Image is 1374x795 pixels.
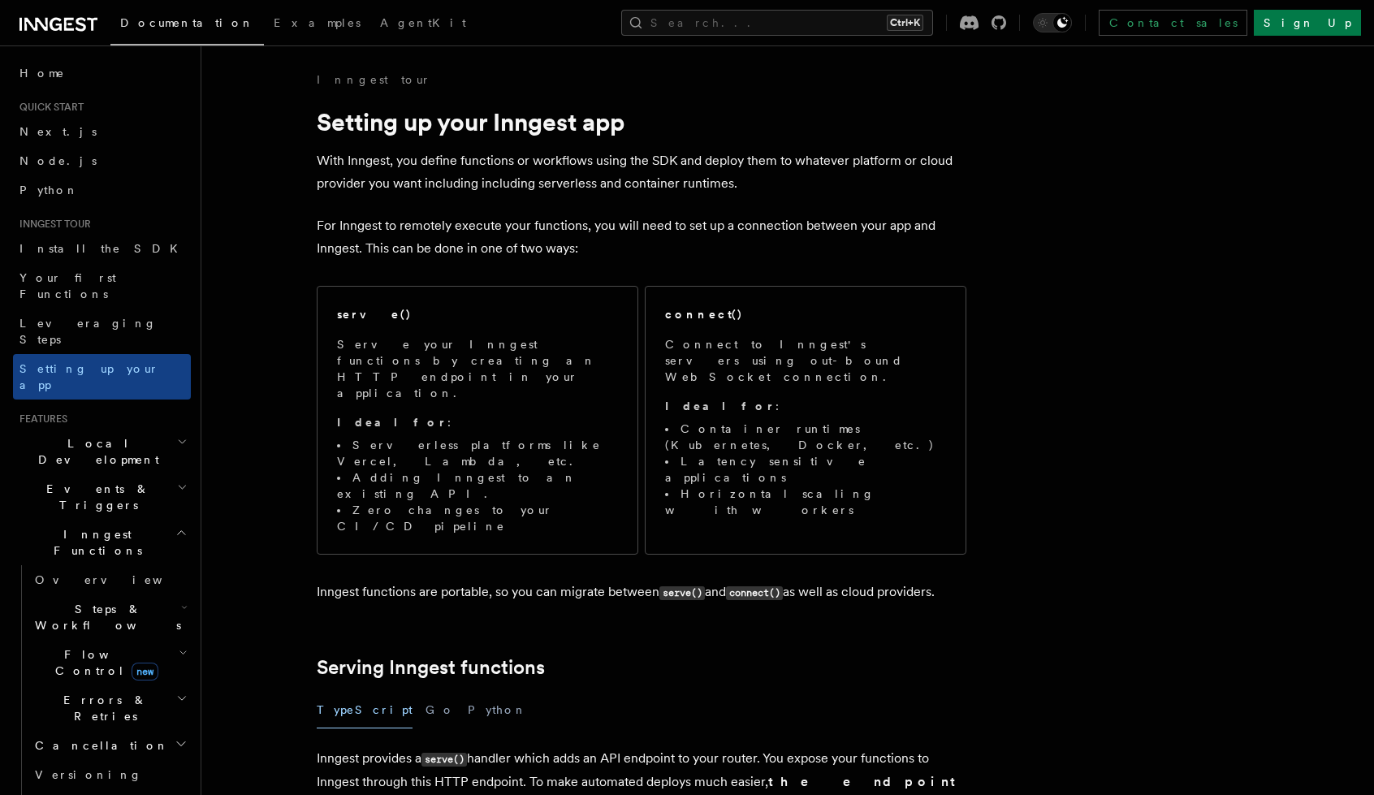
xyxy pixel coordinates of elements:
h2: connect() [665,306,743,322]
kbd: Ctrl+K [887,15,923,31]
li: Serverless platforms like Vercel, Lambda, etc. [337,437,618,469]
h1: Setting up your Inngest app [317,107,966,136]
a: Setting up your app [13,354,191,400]
p: Inngest functions are portable, so you can migrate between and as well as cloud providers. [317,581,966,604]
span: Documentation [120,16,254,29]
a: Serving Inngest functions [317,656,545,679]
button: Errors & Retries [28,685,191,731]
span: AgentKit [380,16,466,29]
a: AgentKit [370,5,476,44]
a: Inngest tour [317,71,430,88]
p: For Inngest to remotely execute your functions, you will need to set up a connection between your... [317,214,966,260]
a: Overview [28,565,191,594]
span: Examples [274,16,361,29]
button: Local Development [13,429,191,474]
code: serve() [421,753,467,767]
p: With Inngest, you define functions or workflows using the SDK and deploy them to whatever platfor... [317,149,966,195]
button: Steps & Workflows [28,594,191,640]
a: Versioning [28,760,191,789]
button: TypeScript [317,692,413,728]
a: Install the SDK [13,234,191,263]
span: Inngest Functions [13,526,175,559]
span: new [132,663,158,681]
span: Events & Triggers [13,481,177,513]
span: Leveraging Steps [19,317,157,346]
span: Features [13,413,67,426]
span: Home [19,65,65,81]
button: Cancellation [28,731,191,760]
a: Contact sales [1099,10,1247,36]
span: Node.js [19,154,97,167]
a: Next.js [13,117,191,146]
li: Horizontal scaling with workers [665,486,946,518]
span: Flow Control [28,646,179,679]
span: Your first Functions [19,271,116,300]
a: serve()Serve your Inngest functions by creating an HTTP endpoint in your application.Ideal for:Se... [317,286,638,555]
li: Latency sensitive applications [665,453,946,486]
li: Container runtimes (Kubernetes, Docker, etc.) [665,421,946,453]
code: serve() [659,586,705,600]
li: Adding Inngest to an existing API. [337,469,618,502]
span: Python [19,184,79,197]
strong: Ideal for [337,416,447,429]
span: Setting up your app [19,362,159,391]
li: Zero changes to your CI/CD pipeline [337,502,618,534]
a: Python [13,175,191,205]
span: Inngest tour [13,218,91,231]
p: : [337,414,618,430]
button: Events & Triggers [13,474,191,520]
button: Toggle dark mode [1033,13,1072,32]
p: Serve your Inngest functions by creating an HTTP endpoint in your application. [337,336,618,401]
span: Steps & Workflows [28,601,181,633]
h2: serve() [337,306,412,322]
strong: Ideal for [665,400,776,413]
a: Home [13,58,191,88]
a: Documentation [110,5,264,45]
span: Quick start [13,101,84,114]
button: Flow Controlnew [28,640,191,685]
a: Sign Up [1254,10,1361,36]
span: Versioning [35,768,142,781]
a: connect()Connect to Inngest's servers using out-bound WebSocket connection.Ideal for:Container ru... [645,286,966,555]
span: Next.js [19,125,97,138]
span: Cancellation [28,737,169,754]
a: Your first Functions [13,263,191,309]
a: Examples [264,5,370,44]
a: Node.js [13,146,191,175]
button: Search...Ctrl+K [621,10,933,36]
button: Python [468,692,527,728]
p: Connect to Inngest's servers using out-bound WebSocket connection. [665,336,946,385]
p: : [665,398,946,414]
span: Errors & Retries [28,692,176,724]
a: Leveraging Steps [13,309,191,354]
button: Inngest Functions [13,520,191,565]
span: Install the SDK [19,242,188,255]
span: Overview [35,573,202,586]
button: Go [426,692,455,728]
code: connect() [726,586,783,600]
span: Local Development [13,435,177,468]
